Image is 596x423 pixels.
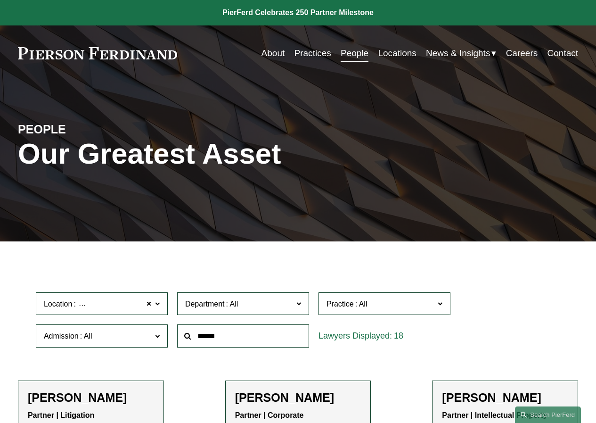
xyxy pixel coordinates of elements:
[394,331,403,340] span: 18
[77,298,156,310] span: [GEOGRAPHIC_DATA]
[294,44,331,62] a: Practices
[235,411,304,419] strong: Partner | Corporate
[426,44,496,62] a: folder dropdown
[28,390,154,405] h2: [PERSON_NAME]
[442,390,568,405] h2: [PERSON_NAME]
[44,332,79,340] span: Admission
[185,300,225,308] span: Department
[341,44,368,62] a: People
[44,300,73,308] span: Location
[18,137,392,170] h1: Our Greatest Asset
[426,45,490,61] span: News & Insights
[261,44,285,62] a: About
[18,122,158,137] h4: PEOPLE
[442,411,547,419] strong: Partner | Intellectual Property
[378,44,416,62] a: Locations
[327,300,354,308] span: Practice
[515,406,581,423] a: Search this site
[547,44,579,62] a: Contact
[506,44,538,62] a: Careers
[235,390,361,405] h2: [PERSON_NAME]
